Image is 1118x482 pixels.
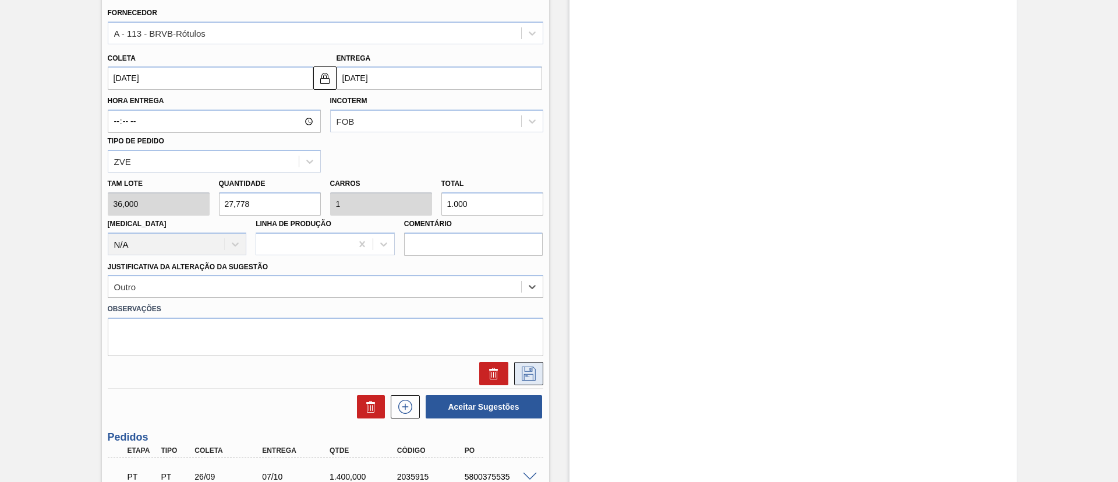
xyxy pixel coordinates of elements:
label: Quantidade [219,180,266,188]
div: Entrega [259,446,335,455]
label: Coleta [108,54,136,62]
div: A - 113 - BRVB-Rótulos [114,28,206,38]
label: Observações [108,301,543,318]
div: Tipo [158,446,193,455]
label: Entrega [337,54,371,62]
label: Fornecedor [108,9,157,17]
button: locked [313,66,337,90]
p: PT [128,472,157,481]
div: 26/09/2025 [192,472,267,481]
label: [MEDICAL_DATA] [108,220,167,228]
div: PO [462,446,537,455]
div: Código [394,446,470,455]
h3: Pedidos [108,431,543,444]
label: Total [441,180,464,188]
label: Tam lote [108,175,210,192]
div: Qtde [327,446,402,455]
div: FOB [337,117,355,126]
div: Pedido de Transferência [158,472,193,481]
div: 1.400,000 [327,472,402,481]
input: dd/mm/yyyy [337,66,542,90]
div: Etapa [125,446,160,455]
label: Linha de Produção [256,220,331,228]
label: Hora Entrega [108,93,321,110]
img: locked [318,71,332,85]
div: 5800375535 [462,472,537,481]
label: Comentário [404,216,543,233]
div: Excluir Sugestão [473,362,508,385]
div: Outro [114,282,136,292]
div: ZVE [114,156,131,166]
div: Nova sugestão [385,395,420,418]
div: 2035915 [394,472,470,481]
input: dd/mm/yyyy [108,66,313,90]
label: Justificativa da Alteração da Sugestão [108,263,268,271]
div: Salvar Sugestão [508,362,543,385]
div: Aceitar Sugestões [420,394,543,420]
label: Incoterm [330,97,367,105]
label: Tipo de pedido [108,137,164,145]
label: Carros [330,180,360,188]
button: Aceitar Sugestões [426,395,542,418]
div: 07/10/2025 [259,472,335,481]
div: Coleta [192,446,267,455]
div: Excluir Sugestões [351,395,385,418]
